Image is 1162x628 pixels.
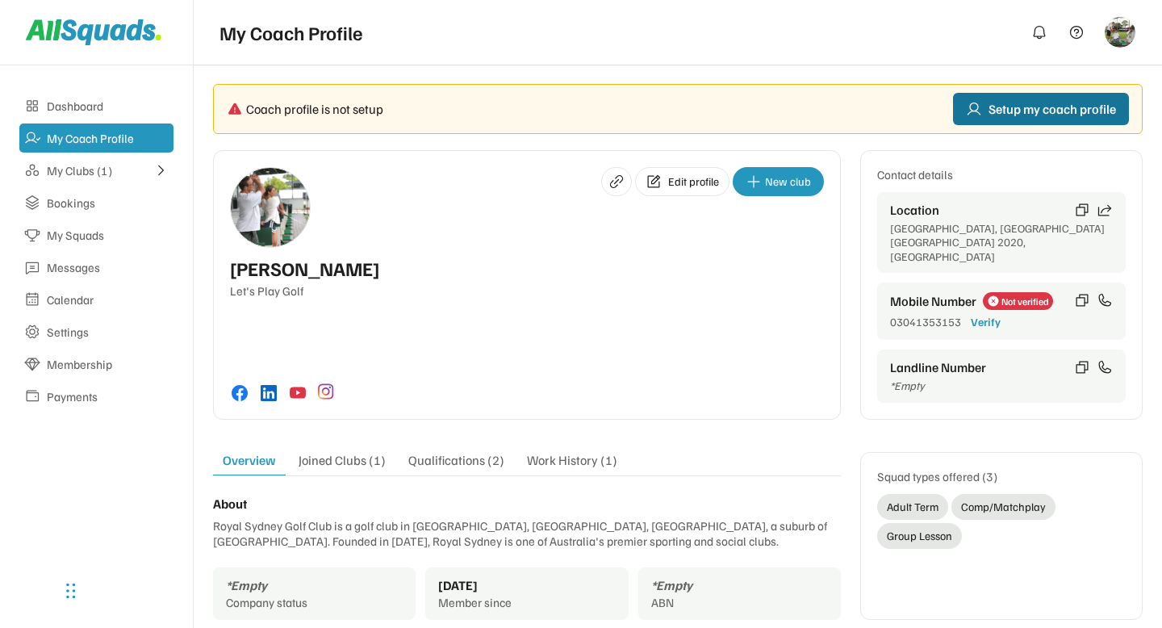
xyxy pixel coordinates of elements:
[1105,17,1135,48] img: 98.png
[230,257,379,280] div: [PERSON_NAME]
[890,315,961,329] div: 03041353153
[213,452,286,475] div: Overview
[877,469,1126,484] div: Squad types offered (3)
[961,501,1046,513] div: Comp/Matchplay
[213,518,841,549] div: Royal Sydney Golf Club is a golf club in [GEOGRAPHIC_DATA], [GEOGRAPHIC_DATA], [GEOGRAPHIC_DATA],...
[989,102,1116,116] span: Setup my coach profile
[226,595,403,610] div: Company status
[635,167,729,196] button: Edit profile
[438,577,478,593] div: [DATE]
[890,379,1113,393] div: *Empty
[399,452,514,475] div: Qualifications (2)
[47,292,169,308] div: Calendar
[47,357,169,372] div: Membership
[733,167,824,196] button: New club
[219,18,363,47] div: My Coach Profile
[668,174,719,189] span: Edit profile
[651,595,828,610] div: ABN
[246,101,953,117] div: Coach profile is not setup
[517,452,627,475] div: Work History (1)
[890,293,976,309] div: Mobile Number
[651,577,692,593] div: *Empty
[877,167,1126,182] div: Contact details
[438,595,615,610] div: Member since
[890,359,1074,375] div: Landline Number
[47,195,169,211] div: Bookings
[47,389,169,404] div: Payments
[47,131,169,146] div: My Coach Profile
[47,228,169,243] div: My Squads
[887,501,938,513] div: Adult Term
[226,577,267,593] div: *Empty
[953,93,1129,125] button: Setup my coach profile
[890,202,1074,218] div: Location
[47,324,169,340] div: Settings
[971,313,1001,330] div: Verify
[890,221,1113,264] div: [GEOGRAPHIC_DATA], [GEOGRAPHIC_DATA] [GEOGRAPHIC_DATA] 2020, [GEOGRAPHIC_DATA]
[289,452,395,475] div: Joined Clubs (1)
[47,98,169,114] div: Dashboard
[213,496,247,512] div: About
[1001,295,1049,308] div: Not verified
[47,260,169,275] div: Messages
[765,175,811,188] span: New club
[47,163,146,178] div: My Clubs (1)
[887,530,952,542] div: Group Lesson
[230,283,824,299] div: Let's Play Golf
